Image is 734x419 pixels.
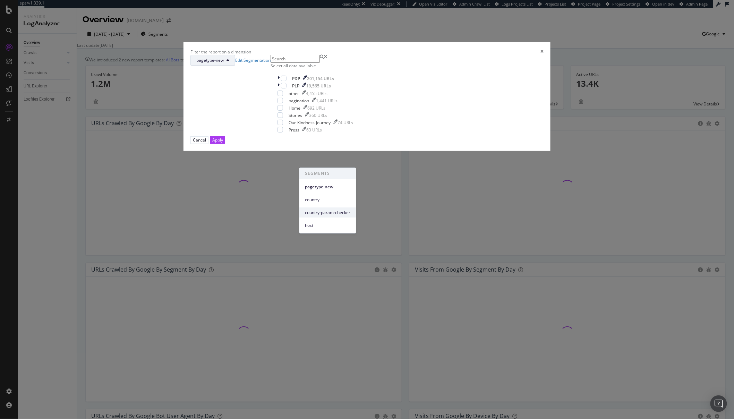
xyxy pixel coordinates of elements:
span: country [305,197,350,203]
span: host [305,222,350,229]
span: pagetype-new [305,184,350,190]
div: Filter the report on a dimension [190,49,251,55]
div: 4,455 URLs [306,91,327,96]
div: modal [183,42,550,151]
span: SEGMENTS [299,168,356,179]
div: times [540,49,544,55]
span: country-param-checker [305,209,350,216]
div: Cancel [193,137,206,143]
span: pagetype-new [196,57,224,63]
div: PLP [292,83,299,89]
div: 63 URLs [306,127,322,133]
div: Our-Kindness-Journey [289,120,331,126]
input: Search [271,55,320,63]
div: 74 URLs [338,120,353,126]
div: 19,565 URLs [306,83,331,89]
div: PDP [292,76,300,82]
button: Apply [210,136,225,144]
div: 360 URLs [309,112,327,118]
div: Home [289,105,300,111]
div: other [289,91,299,96]
div: 201,154 URLs [307,76,334,82]
div: 1,441 URLs [316,98,338,104]
a: Edit Segmentation [235,57,271,63]
div: Select all data available [271,63,360,69]
div: Open Intercom Messenger [710,395,727,412]
button: Cancel [190,136,208,144]
div: Apply [212,137,223,143]
div: Press [289,127,299,133]
button: pagetype-new [190,55,235,66]
div: Stories [289,112,302,118]
div: pagination [289,98,309,104]
div: 692 URLs [307,105,325,111]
